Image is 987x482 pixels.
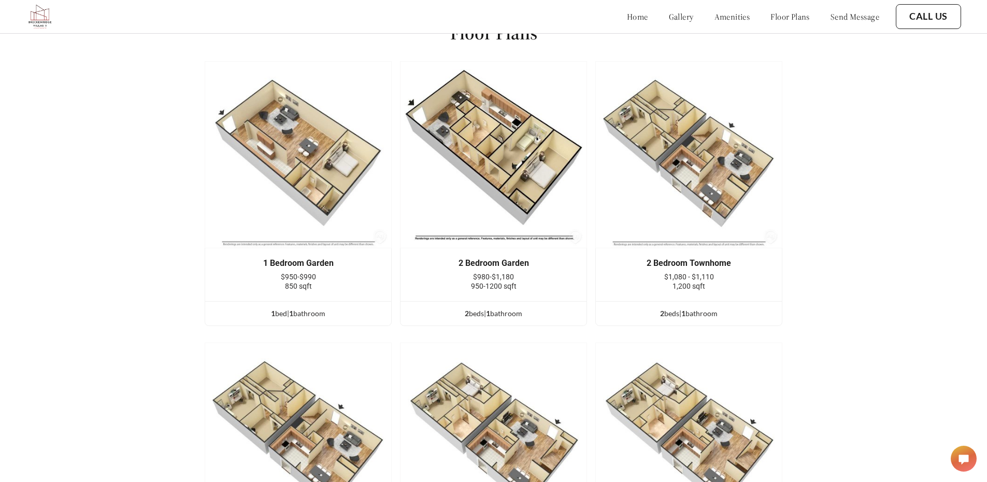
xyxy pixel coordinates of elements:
[673,282,705,290] span: 1,200 sqft
[400,61,587,248] img: example
[486,309,490,318] span: 1
[595,61,782,248] img: example
[205,61,392,248] img: example
[289,309,293,318] span: 1
[669,11,694,22] a: gallery
[831,11,879,22] a: send message
[660,309,664,318] span: 2
[681,309,685,318] span: 1
[271,309,275,318] span: 1
[896,4,961,29] button: Call Us
[596,308,782,319] div: bed s | bathroom
[416,259,571,268] div: 2 Bedroom Garden
[471,282,517,290] span: 950-1200 sqft
[450,21,537,45] h1: Floor Plans
[221,259,376,268] div: 1 Bedroom Garden
[281,273,316,281] span: $950-$990
[611,259,766,268] div: 2 Bedroom Townhome
[465,309,469,318] span: 2
[627,11,648,22] a: home
[770,11,810,22] a: floor plans
[664,273,714,281] span: $1,080 - $1,110
[473,273,514,281] span: $980-$1,180
[909,11,948,22] a: Call Us
[714,11,750,22] a: amenities
[205,308,391,319] div: bed | bathroom
[400,308,587,319] div: bed s | bathroom
[285,282,312,290] span: 850 sqft
[26,3,54,31] img: Company logo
